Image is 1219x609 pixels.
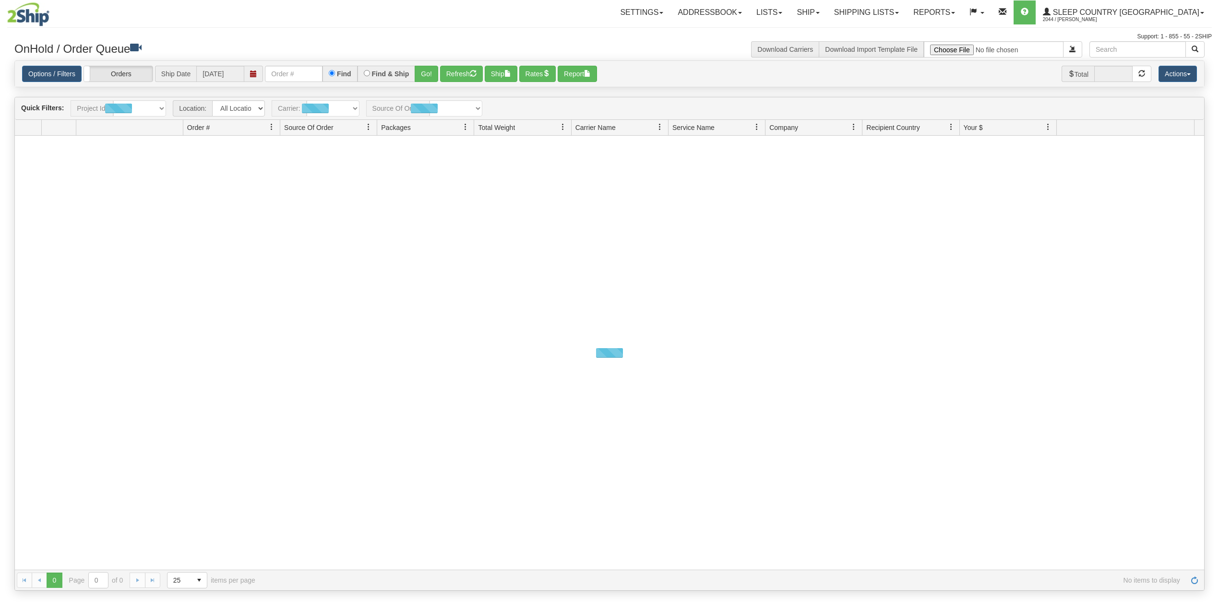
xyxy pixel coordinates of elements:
span: Total [1062,66,1095,82]
span: Location: [173,100,212,117]
a: Company filter column settings [846,119,862,135]
label: Find & Ship [372,70,409,77]
a: Packages filter column settings [457,119,474,135]
span: select [191,573,207,588]
span: Order # [187,123,210,132]
button: Refresh [440,66,483,82]
span: Total Weight [478,123,515,132]
img: logo2044.jpg [7,2,49,26]
span: Source Of Order [284,123,334,132]
a: Ship [789,0,826,24]
a: Lists [749,0,789,24]
span: Company [769,123,798,132]
a: Source Of Order filter column settings [360,119,377,135]
span: Your $ [964,123,983,132]
label: Find [337,70,351,77]
a: Reports [906,0,962,24]
span: 25 [173,575,186,585]
span: 2044 / [PERSON_NAME] [1043,15,1115,24]
input: Import [924,41,1064,58]
span: Ship Date [155,66,196,82]
a: Download Import Template File [825,46,918,53]
span: Page of 0 [69,572,123,588]
a: Settings [613,0,670,24]
a: Your $ filter column settings [1040,119,1056,135]
a: Refresh [1187,573,1202,588]
input: Search [1089,41,1186,58]
span: No items to display [269,576,1180,584]
a: Service Name filter column settings [749,119,765,135]
a: Shipping lists [827,0,906,24]
button: Actions [1159,66,1197,82]
span: Packages [381,123,410,132]
span: Carrier Name [575,123,616,132]
iframe: chat widget [1197,256,1218,353]
label: Quick Filters: [21,103,64,113]
a: Order # filter column settings [263,119,280,135]
button: Rates [519,66,556,82]
span: Page sizes drop down [167,572,207,588]
input: Order # [265,66,323,82]
a: Total Weight filter column settings [555,119,571,135]
button: Search [1185,41,1205,58]
a: Recipient Country filter column settings [943,119,959,135]
a: Options / Filters [22,66,82,82]
a: Addressbook [670,0,749,24]
span: items per page [167,572,255,588]
div: Support: 1 - 855 - 55 - 2SHIP [7,33,1212,41]
button: Report [558,66,597,82]
span: Page 0 [47,573,62,588]
span: Recipient Country [866,123,920,132]
a: Sleep Country [GEOGRAPHIC_DATA] 2044 / [PERSON_NAME] [1036,0,1211,24]
div: grid toolbar [15,97,1204,120]
label: Orders [84,66,153,82]
a: Download Carriers [757,46,813,53]
button: Go! [415,66,438,82]
button: Ship [485,66,517,82]
h3: OnHold / Order Queue [14,41,602,55]
span: Service Name [672,123,715,132]
span: Sleep Country [GEOGRAPHIC_DATA] [1051,8,1199,16]
a: Carrier Name filter column settings [652,119,668,135]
